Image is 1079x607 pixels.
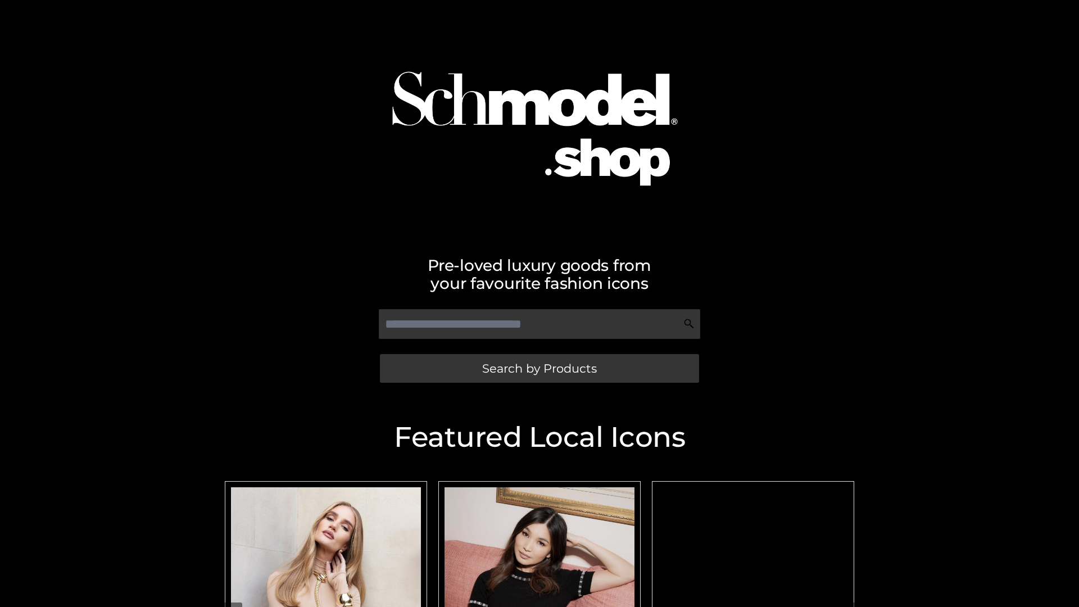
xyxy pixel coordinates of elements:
[219,256,860,292] h2: Pre-loved luxury goods from your favourite fashion icons
[219,423,860,451] h2: Featured Local Icons​
[380,354,699,383] a: Search by Products
[683,318,695,329] img: Search Icon
[482,363,597,374] span: Search by Products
